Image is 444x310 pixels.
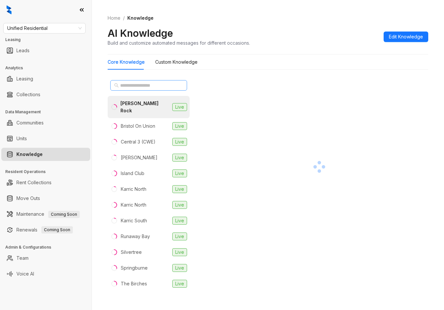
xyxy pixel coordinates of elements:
[1,223,90,236] li: Renewals
[108,39,250,46] div: Build and customize automated messages for different occasions.
[1,132,90,145] li: Units
[121,122,155,130] div: Bristol On Union
[121,170,144,177] div: Island Club
[114,83,119,88] span: search
[16,72,33,85] a: Leasing
[1,44,90,57] li: Leads
[5,169,92,175] h3: Resident Operations
[120,100,170,114] div: [PERSON_NAME] Rock
[16,88,40,101] a: Collections
[1,116,90,129] li: Communities
[155,58,198,66] div: Custom Knowledge
[1,208,90,221] li: Maintenance
[108,58,145,66] div: Core Knowledge
[172,280,187,288] span: Live
[108,27,173,39] h2: AI Knowledge
[5,65,92,71] h3: Analytics
[1,72,90,85] li: Leasing
[16,44,30,57] a: Leads
[16,148,43,161] a: Knowledge
[5,109,92,115] h3: Data Management
[172,185,187,193] span: Live
[16,192,40,205] a: Move Outs
[172,154,187,162] span: Live
[1,192,90,205] li: Move Outs
[121,217,147,224] div: Karric South
[121,233,150,240] div: Runaway Bay
[16,267,34,280] a: Voice AI
[1,88,90,101] li: Collections
[121,154,158,161] div: [PERSON_NAME]
[121,280,147,287] div: The Birches
[121,138,156,145] div: Central 3 (CWE)
[7,23,82,33] span: Unified Residential
[172,103,187,111] span: Live
[1,252,90,265] li: Team
[16,252,29,265] a: Team
[172,122,187,130] span: Live
[389,33,423,40] span: Edit Knowledge
[106,14,122,22] a: Home
[172,217,187,225] span: Live
[172,169,187,177] span: Live
[1,148,90,161] li: Knowledge
[121,186,146,193] div: Karric North
[172,248,187,256] span: Live
[16,223,73,236] a: RenewalsComing Soon
[1,176,90,189] li: Rent Collections
[48,211,80,218] span: Coming Soon
[16,176,52,189] a: Rent Collections
[5,37,92,43] h3: Leasing
[1,267,90,280] li: Voice AI
[41,226,73,233] span: Coming Soon
[172,232,187,240] span: Live
[16,132,27,145] a: Units
[172,201,187,209] span: Live
[16,116,44,129] a: Communities
[121,264,148,272] div: Springburne
[172,264,187,272] span: Live
[7,5,11,14] img: logo
[384,32,428,42] button: Edit Knowledge
[121,201,146,209] div: Karric North
[123,14,125,22] li: /
[5,244,92,250] h3: Admin & Configurations
[121,249,142,256] div: Silvertree
[127,15,154,21] span: Knowledge
[172,138,187,146] span: Live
